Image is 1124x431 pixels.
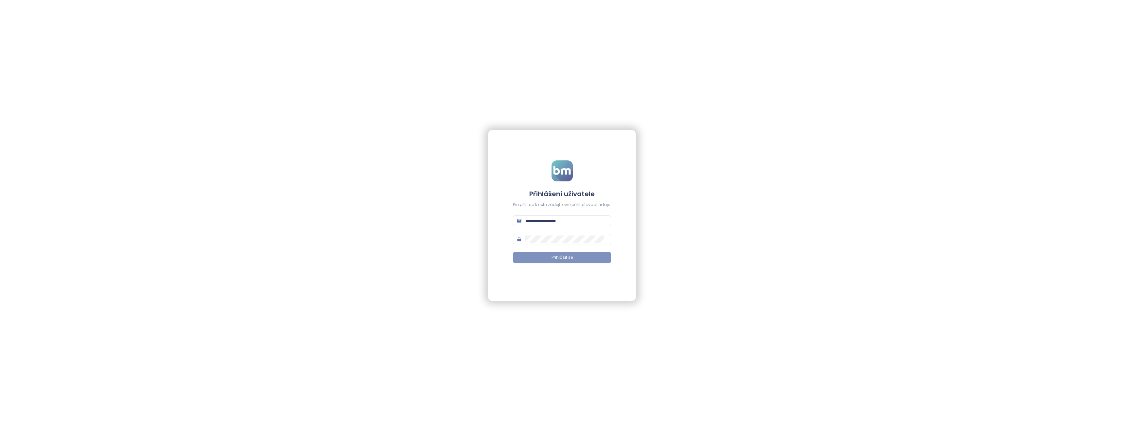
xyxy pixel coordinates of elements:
[513,189,611,198] h4: Přihlášení uživatele
[552,255,573,261] span: Přihlásit se
[513,252,611,263] button: Přihlásit se
[513,202,611,208] div: Pro přístup k účtu zadejte své přihlašovací údaje.
[517,218,521,223] span: mail
[517,237,521,241] span: lock
[552,160,573,181] img: logo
